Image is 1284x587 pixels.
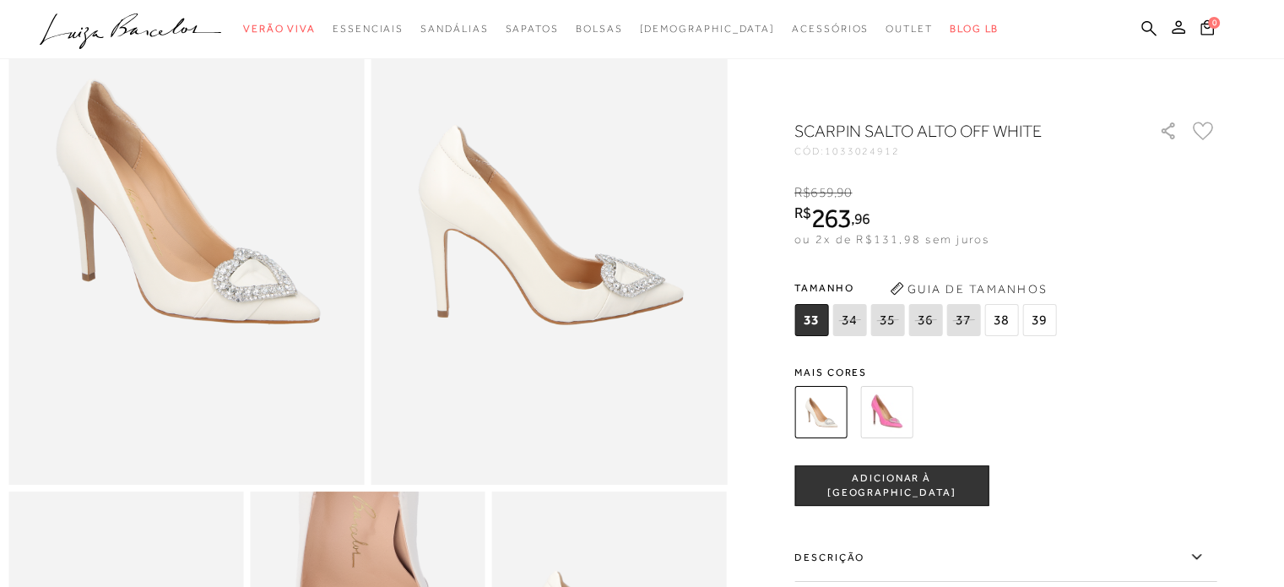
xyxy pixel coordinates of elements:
span: 38 [984,304,1018,336]
a: noSubCategoriesText [792,14,869,45]
span: 34 [832,304,866,336]
span: 36 [908,304,942,336]
a: BLOG LB [950,14,999,45]
span: 1033024912 [825,145,900,157]
span: Mais cores [794,367,1216,378]
span: Sandálias [420,23,488,35]
button: Guia de Tamanhos [884,275,1053,302]
i: R$ [794,205,811,220]
a: noSubCategoriesText [243,14,316,45]
span: Bolsas [576,23,623,35]
span: ADICIONAR À [GEOGRAPHIC_DATA] [795,470,988,500]
span: 35 [870,304,904,336]
span: Essenciais [333,23,404,35]
span: 39 [1022,304,1056,336]
h1: SCARPIN SALTO ALTO OFF WHITE [794,119,1111,143]
span: Outlet [886,23,933,35]
span: 33 [794,304,828,336]
span: Sapatos [505,23,558,35]
span: 96 [854,209,870,227]
span: 0 [1208,17,1220,29]
img: SCARPIN SALTO ALTO ROSA [860,386,913,438]
a: noSubCategoriesText [420,14,488,45]
a: noSubCategoriesText [576,14,623,45]
button: ADICIONAR À [GEOGRAPHIC_DATA] [794,465,989,506]
a: noSubCategoriesText [333,14,404,45]
span: 263 [811,203,851,233]
span: [DEMOGRAPHIC_DATA] [639,23,775,35]
label: Descrição [794,533,1216,582]
span: 90 [837,185,852,200]
span: Verão Viva [243,23,316,35]
i: , [834,185,853,200]
div: CÓD: [794,146,1132,156]
span: Acessórios [792,23,869,35]
span: ou 2x de R$131,98 sem juros [794,232,989,246]
img: SCARPIN SALTO ALTO OFF WHITE [794,386,847,438]
span: Tamanho [794,275,1060,301]
i: , [851,211,870,226]
button: 0 [1195,19,1219,41]
a: noSubCategoriesText [639,14,775,45]
span: 37 [946,304,980,336]
span: BLOG LB [950,23,999,35]
span: 659 [810,185,833,200]
i: R$ [794,185,810,200]
a: noSubCategoriesText [886,14,933,45]
a: noSubCategoriesText [505,14,558,45]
